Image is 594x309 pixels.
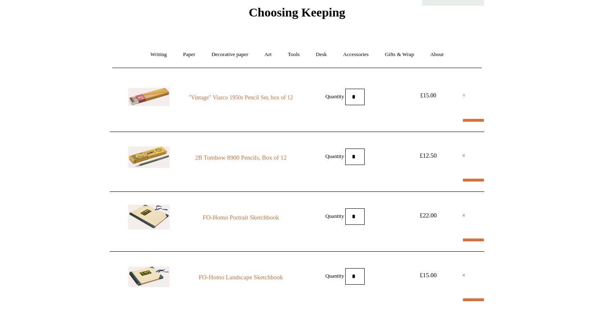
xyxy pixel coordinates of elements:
a: Decorative paper [204,44,256,66]
a: Choosing Keeping [249,12,345,18]
div: £22.00 [410,210,447,220]
label: Quantity [325,272,344,278]
a: Paper [176,44,203,66]
a: × [462,270,466,280]
a: FO-Homo Portrait Sketchbook [185,212,297,222]
a: FO-Homo Landscape Sketchbook [185,272,297,282]
a: 2B Tombow 8900 Pencils, Box of 12 [185,153,297,163]
img: FO-Homo Portrait Sketchbook [128,205,170,229]
a: About [423,44,451,66]
a: × [462,91,466,101]
div: £12.50 [410,151,447,160]
span: Choosing Keeping [249,5,345,19]
a: Writing [143,44,174,66]
img: 2B Tombow 8900 Pencils, Box of 12 [128,146,170,168]
a: Tools [280,44,307,66]
label: Quantity [325,153,344,159]
a: × [462,210,466,220]
img: "Vintage" Viarco 1950s Pencil Set, box of 12 [128,88,170,106]
div: £15.00 [410,91,447,101]
label: Quantity [325,212,344,219]
a: × [462,151,466,160]
a: Accessories [336,44,376,66]
a: Desk [309,44,335,66]
a: Gifts & Wrap [377,44,422,66]
div: £15.00 [410,270,447,280]
a: "Vintage" Viarco 1950s Pencil Set, box of 12 [185,93,297,103]
img: FO-Homo Landscape Sketchbook [128,267,170,287]
label: Quantity [325,93,344,99]
a: Art [257,44,279,66]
